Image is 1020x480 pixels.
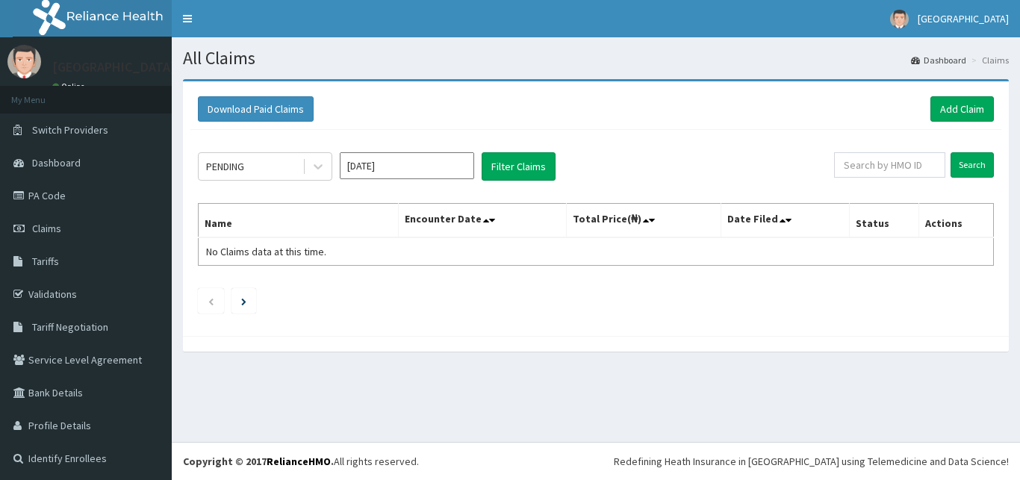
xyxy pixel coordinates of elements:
[951,152,994,178] input: Search
[918,204,993,238] th: Actions
[172,442,1020,480] footer: All rights reserved.
[206,159,244,174] div: PENDING
[206,245,326,258] span: No Claims data at this time.
[911,54,966,66] a: Dashboard
[52,81,88,92] a: Online
[32,320,108,334] span: Tariff Negotiation
[340,152,474,179] input: Select Month and Year
[267,455,331,468] a: RelianceHMO
[834,152,945,178] input: Search by HMO ID
[32,156,81,169] span: Dashboard
[890,10,909,28] img: User Image
[183,49,1009,68] h1: All Claims
[198,96,314,122] button: Download Paid Claims
[241,294,246,308] a: Next page
[850,204,919,238] th: Status
[32,222,61,235] span: Claims
[566,204,721,238] th: Total Price(₦)
[482,152,556,181] button: Filter Claims
[721,204,850,238] th: Date Filed
[968,54,1009,66] li: Claims
[930,96,994,122] a: Add Claim
[183,455,334,468] strong: Copyright © 2017 .
[399,204,566,238] th: Encounter Date
[199,204,399,238] th: Name
[614,454,1009,469] div: Redefining Heath Insurance in [GEOGRAPHIC_DATA] using Telemedicine and Data Science!
[32,255,59,268] span: Tariffs
[918,12,1009,25] span: [GEOGRAPHIC_DATA]
[52,60,175,74] p: [GEOGRAPHIC_DATA]
[7,45,41,78] img: User Image
[32,123,108,137] span: Switch Providers
[208,294,214,308] a: Previous page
